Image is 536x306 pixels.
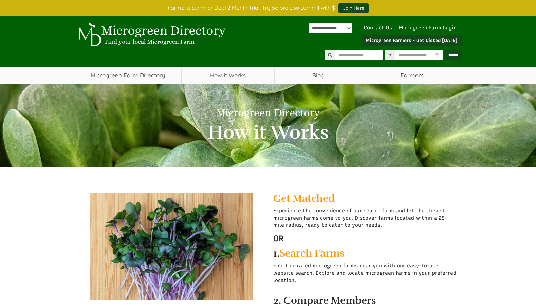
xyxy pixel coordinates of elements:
[182,67,274,84] a: How It Works
[433,53,441,57] i: Use Current Location
[363,67,462,84] span: Farmers
[399,25,460,31] a: Microgreen Farm Login
[75,23,227,47] img: Microgreen Directory
[338,3,369,13] a: Join Here
[80,107,457,119] h1: Microgreen Directory
[273,233,284,243] strong: OR
[273,207,457,229] p: Experience the convenience of our search form and let the closest microgreen farms come to you. D...
[75,67,182,84] a: Microgreen Farm Directory
[273,262,457,284] p: Find top-rated microgreen farms near you with our easy-to-use website search. Explore and locate ...
[273,247,279,260] strong: 1.
[273,192,335,205] a: Get Matched
[309,23,352,33] div: Powered by
[361,25,395,31] a: Contact Us
[309,23,352,33] select: Language Translate Widget
[70,3,467,13] div: Farmers: Summer Deal 2 Month Trial! Try before you commit with $
[362,35,462,46] a: Microgreen Farmers - Get Listed [DATE]
[275,67,363,84] a: Blog
[80,122,457,143] h2: How it Works
[279,247,345,260] a: Search Farms
[90,193,253,301] img: db5fd87d105f0e1ae5d00f7173c24f0fd82c2260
